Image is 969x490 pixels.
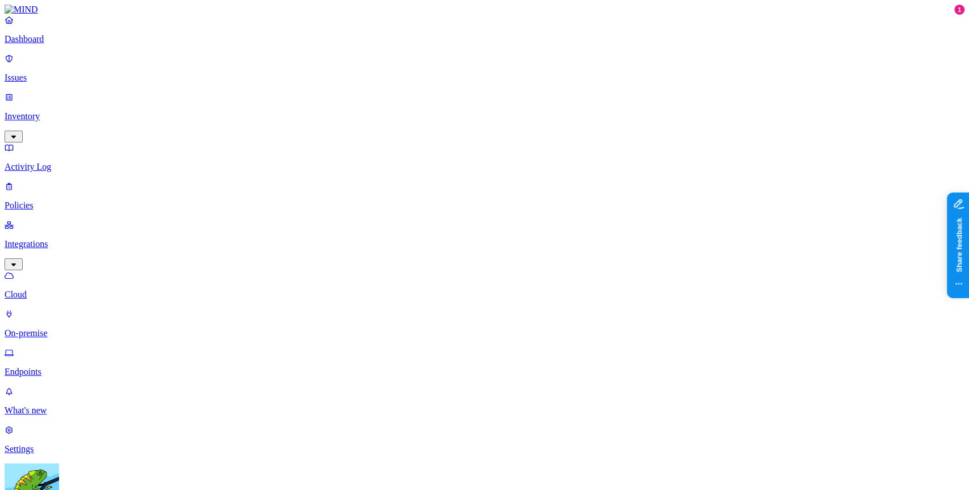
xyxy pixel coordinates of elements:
[5,162,964,172] p: Activity Log
[5,92,964,141] a: Inventory
[5,5,964,15] a: MIND
[5,181,964,211] a: Policies
[5,111,964,122] p: Inventory
[5,347,964,377] a: Endpoints
[5,425,964,454] a: Settings
[5,200,964,211] p: Policies
[5,270,964,300] a: Cloud
[5,367,964,377] p: Endpoints
[954,5,964,15] div: 1
[5,220,964,269] a: Integrations
[5,309,964,338] a: On-premise
[5,5,38,15] img: MIND
[5,386,964,416] a: What's new
[5,444,964,454] p: Settings
[5,73,964,83] p: Issues
[5,239,964,249] p: Integrations
[5,143,964,172] a: Activity Log
[5,34,964,44] p: Dashboard
[5,328,964,338] p: On-premise
[5,405,964,416] p: What's new
[5,290,964,300] p: Cloud
[5,53,964,83] a: Issues
[5,15,964,44] a: Dashboard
